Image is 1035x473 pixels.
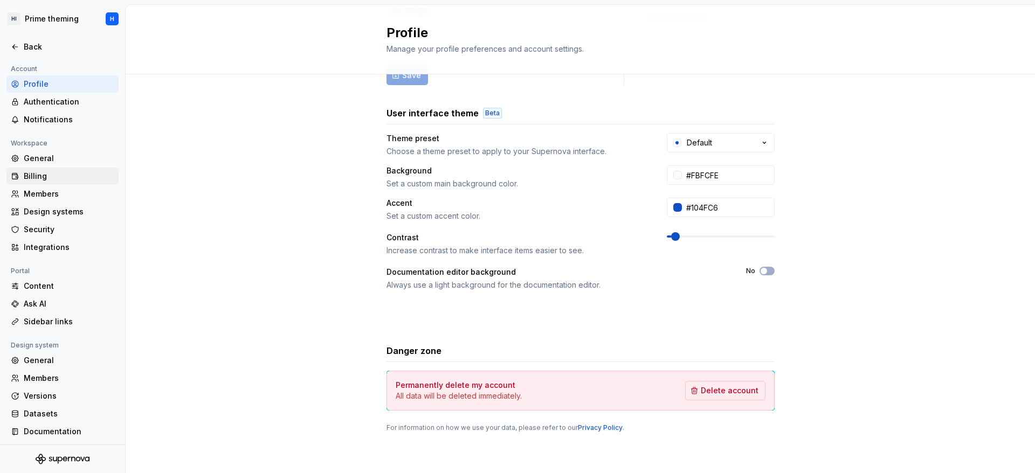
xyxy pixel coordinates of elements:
[24,408,114,419] div: Datasets
[24,114,114,125] div: Notifications
[8,12,20,25] div: HI
[6,150,119,167] a: General
[396,391,522,401] p: All data will be deleted immediately.
[24,242,114,253] div: Integrations
[24,426,114,437] div: Documentation
[396,380,515,391] h4: Permanently delete my account
[387,344,441,357] h3: Danger zone
[24,41,114,52] div: Back
[387,146,647,157] div: Choose a theme preset to apply to your Supernova interface.
[6,265,34,277] div: Portal
[682,198,775,217] input: #104FC6
[387,245,647,256] div: Increase contrast to make interface items easier to see.
[682,165,775,185] input: #FFFFFF
[6,277,119,295] a: Content
[24,298,114,309] div: Ask AI
[6,38,119,55] a: Back
[387,198,647,208] div: Accent
[667,133,775,152] button: Default
[387,165,647,176] div: Background
[2,7,123,31] button: HIPrime themingH
[701,385,758,396] span: Delete account
[6,62,42,75] div: Account
[387,24,762,41] h2: Profile
[24,281,114,291] div: Content
[687,137,712,148] div: Default
[387,44,584,53] span: Manage your profile preferences and account settings.
[483,108,502,119] div: Beta
[25,13,79,24] div: Prime theming
[6,295,119,312] a: Ask AI
[685,381,765,400] button: Delete account
[24,316,114,327] div: Sidebar links
[24,79,114,89] div: Profile
[6,75,119,93] a: Profile
[24,171,114,182] div: Billing
[24,224,114,235] div: Security
[387,280,727,290] div: Always use a light background for the documentation editor.
[6,203,119,220] a: Design systems
[746,267,755,275] label: No
[36,454,89,464] svg: Supernova Logo
[24,153,114,164] div: General
[6,313,119,330] a: Sidebar links
[24,373,114,384] div: Members
[24,391,114,401] div: Versions
[578,423,623,432] a: Privacy Policy
[387,133,647,144] div: Theme preset
[6,339,63,352] div: Design system
[6,168,119,185] a: Billing
[6,423,119,440] a: Documentation
[6,111,119,128] a: Notifications
[24,189,114,199] div: Members
[387,211,647,221] div: Set a custom accent color.
[24,206,114,217] div: Design systems
[6,239,119,256] a: Integrations
[6,221,119,238] a: Security
[110,15,114,23] div: H
[24,355,114,366] div: General
[387,423,775,432] div: For information on how we use your data, please refer to our .
[6,137,52,150] div: Workspace
[387,107,479,120] h3: User interface theme
[387,178,647,189] div: Set a custom main background color.
[6,185,119,203] a: Members
[6,93,119,110] a: Authentication
[6,370,119,387] a: Members
[24,96,114,107] div: Authentication
[387,232,647,243] div: Contrast
[6,405,119,422] a: Datasets
[6,352,119,369] a: General
[6,387,119,405] a: Versions
[387,267,727,277] div: Documentation editor background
